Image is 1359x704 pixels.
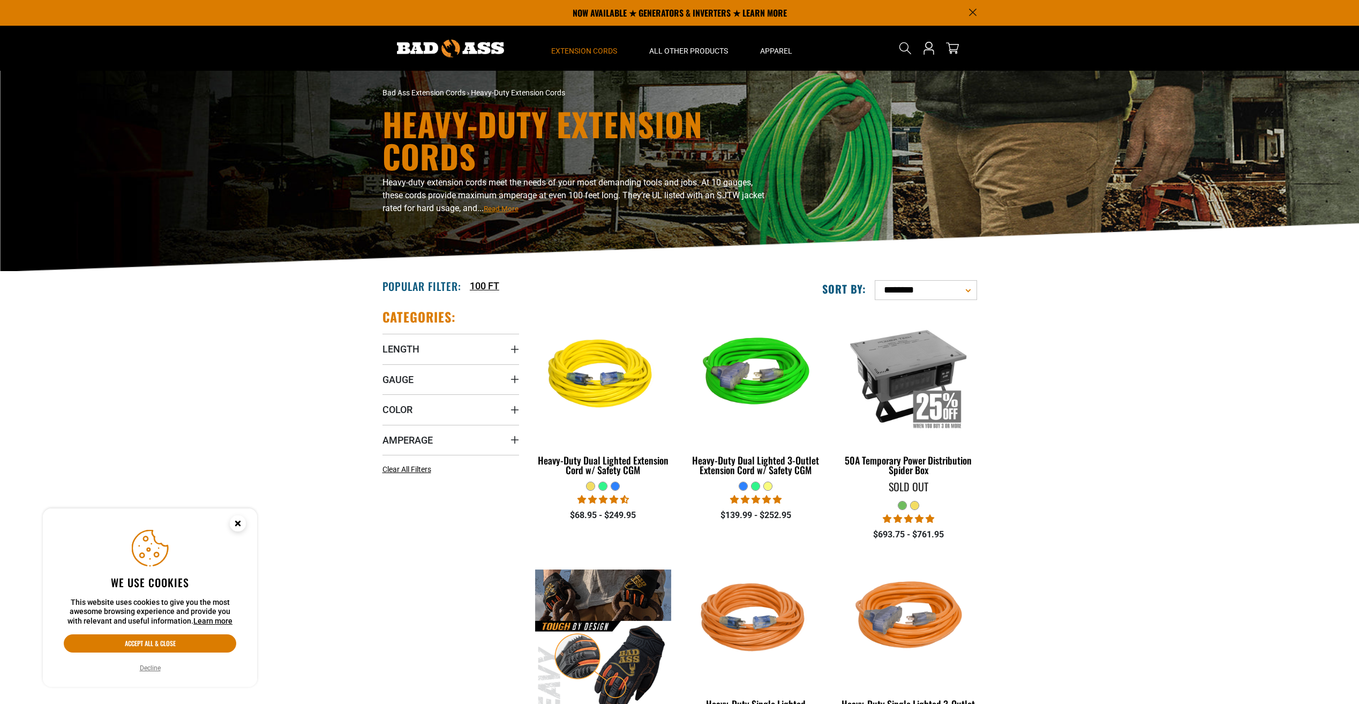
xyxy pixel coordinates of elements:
[382,88,465,97] a: Bad Ass Extension Cords
[822,282,866,296] label: Sort by:
[577,495,629,505] span: 4.64 stars
[382,403,412,416] span: Color
[382,373,414,386] span: Gauge
[382,364,519,394] summary: Gauge
[551,46,617,56] span: Extension Cords
[535,26,633,71] summary: Extension Cords
[467,88,469,97] span: ›
[382,334,519,364] summary: Length
[897,40,914,57] summary: Search
[535,509,672,522] div: $68.95 - $249.95
[633,26,744,71] summary: All Other Products
[841,314,976,437] img: 50A Temporary Power Distribution Spider Box
[382,465,431,474] span: Clear All Filters
[535,309,672,481] a: yellow Heavy-Duty Dual Lighted Extension Cord w/ Safety CGM
[883,514,934,524] span: 5.00 stars
[43,508,257,687] aside: Cookie Consent
[840,309,977,481] a: 50A Temporary Power Distribution Spider Box 50A Temporary Power Distribution Spider Box
[688,314,823,437] img: neon green
[382,177,764,213] span: Heavy-duty extension cords meet the needs of your most demanding tools and jobs. At 10 gauges, th...
[64,634,236,653] button: Accept all & close
[382,464,436,475] a: Clear All Filters
[730,495,782,505] span: 4.92 stars
[687,309,824,481] a: neon green Heavy-Duty Dual Lighted 3-Outlet Extension Cord w/ Safety CGM
[688,557,823,680] img: orange
[193,617,232,625] a: Learn more
[840,455,977,475] div: 50A Temporary Power Distribution Spider Box
[64,575,236,589] h2: We use cookies
[382,434,433,446] span: Amperage
[64,598,236,626] p: This website uses cookies to give you the most awesome browsing experience and provide you with r...
[382,425,519,455] summary: Amperage
[536,314,671,437] img: yellow
[382,309,456,325] h2: Categories:
[760,46,792,56] span: Apparel
[382,87,774,99] nav: breadcrumbs
[470,279,499,293] a: 100 FT
[382,394,519,424] summary: Color
[687,455,824,475] div: Heavy-Duty Dual Lighted 3-Outlet Extension Cord w/ Safety CGM
[484,205,519,213] span: Read More
[649,46,728,56] span: All Other Products
[137,663,164,673] button: Decline
[840,481,977,492] div: Sold Out
[687,509,824,522] div: $139.99 - $252.95
[397,40,504,57] img: Bad Ass Extension Cords
[841,557,976,680] img: orange
[382,279,461,293] h2: Popular Filter:
[382,343,419,355] span: Length
[744,26,808,71] summary: Apparel
[382,108,774,172] h1: Heavy-Duty Extension Cords
[840,528,977,541] div: $693.75 - $761.95
[535,455,672,475] div: Heavy-Duty Dual Lighted Extension Cord w/ Safety CGM
[471,88,565,97] span: Heavy-Duty Extension Cords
